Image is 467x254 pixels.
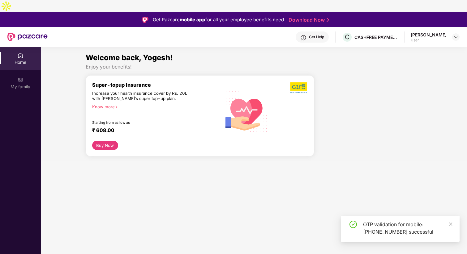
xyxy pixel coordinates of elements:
[153,16,284,23] div: Get Pazcare for all your employee benefits need
[92,104,214,109] div: Know more
[327,17,329,23] img: Stroke
[349,221,357,228] span: check-circle
[92,82,218,88] div: Super-topup Insurance
[92,120,192,125] div: Starting from as low as
[142,17,148,23] img: Logo
[290,82,308,94] img: b5dec4f62d2307b9de63beb79f102df3.png
[453,35,458,40] img: svg+xml;base64,PHN2ZyBpZD0iRHJvcGRvd24tMzJ4MzIiIHhtbG5zPSJodHRwOi8vd3d3LnczLm9yZy8yMDAwL3N2ZyIgd2...
[218,84,272,139] img: svg+xml;base64,PHN2ZyB4bWxucz0iaHR0cDovL3d3dy53My5vcmcvMjAwMC9zdmciIHhtbG5zOnhsaW5rPSJodHRwOi8vd3...
[309,35,324,40] div: Get Help
[354,34,398,40] div: CASHFREE PAYMENTS INDIA PVT. LTD.
[86,53,173,62] span: Welcome back, Yogesh!
[17,52,24,59] img: svg+xml;base64,PHN2ZyBpZD0iSG9tZSIgeG1sbnM9Imh0dHA6Ly93d3cudzMub3JnLzIwMDAvc3ZnIiB3aWR0aD0iMjAiIG...
[7,33,48,41] img: New Pazcare Logo
[448,222,453,226] span: close
[180,17,205,23] strong: mobile app
[345,33,349,41] span: C
[411,38,447,43] div: User
[86,64,422,70] div: Enjoy your benefits!
[411,32,447,38] div: [PERSON_NAME]
[363,221,452,235] div: OTP validation for mobile: [PHONE_NUMBER] successful
[289,17,327,23] a: Download Now
[17,77,24,83] img: svg+xml;base64,PHN2ZyB3aWR0aD0iMjAiIGhlaWdodD0iMjAiIHZpZXdCb3g9IjAgMCAyMCAyMCIgZmlsbD0ibm9uZSIgeG...
[92,91,191,102] div: Increase your health insurance cover by Rs. 20L with [PERSON_NAME]’s super top-up plan.
[300,35,306,41] img: svg+xml;base64,PHN2ZyBpZD0iSGVscC0zMngzMiIgeG1sbnM9Imh0dHA6Ly93d3cudzMub3JnLzIwMDAvc3ZnIiB3aWR0aD...
[92,127,212,135] div: ₹ 608.00
[115,105,118,109] span: right
[92,141,118,150] button: Buy Now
